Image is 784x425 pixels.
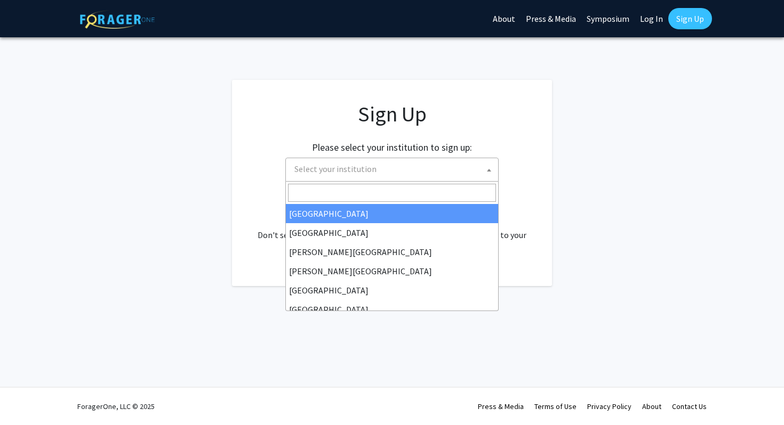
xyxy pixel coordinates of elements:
[286,261,498,281] li: [PERSON_NAME][GEOGRAPHIC_DATA]
[672,402,707,411] a: Contact Us
[587,402,631,411] a: Privacy Policy
[668,8,712,29] a: Sign Up
[253,203,531,254] div: Already have an account? . Don't see your institution? about bringing ForagerOne to your institut...
[286,223,498,242] li: [GEOGRAPHIC_DATA]
[294,164,377,174] span: Select your institution
[534,402,577,411] a: Terms of Use
[286,204,498,223] li: [GEOGRAPHIC_DATA]
[253,101,531,127] h1: Sign Up
[312,142,472,153] h2: Please select your institution to sign up:
[642,402,661,411] a: About
[8,377,45,417] iframe: Chat
[77,388,155,425] div: ForagerOne, LLC © 2025
[286,242,498,261] li: [PERSON_NAME][GEOGRAPHIC_DATA]
[478,402,524,411] a: Press & Media
[285,158,499,182] span: Select your institution
[80,10,155,29] img: ForagerOne Logo
[288,184,496,202] input: Search
[286,281,498,300] li: [GEOGRAPHIC_DATA]
[290,158,498,180] span: Select your institution
[286,300,498,319] li: [GEOGRAPHIC_DATA]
